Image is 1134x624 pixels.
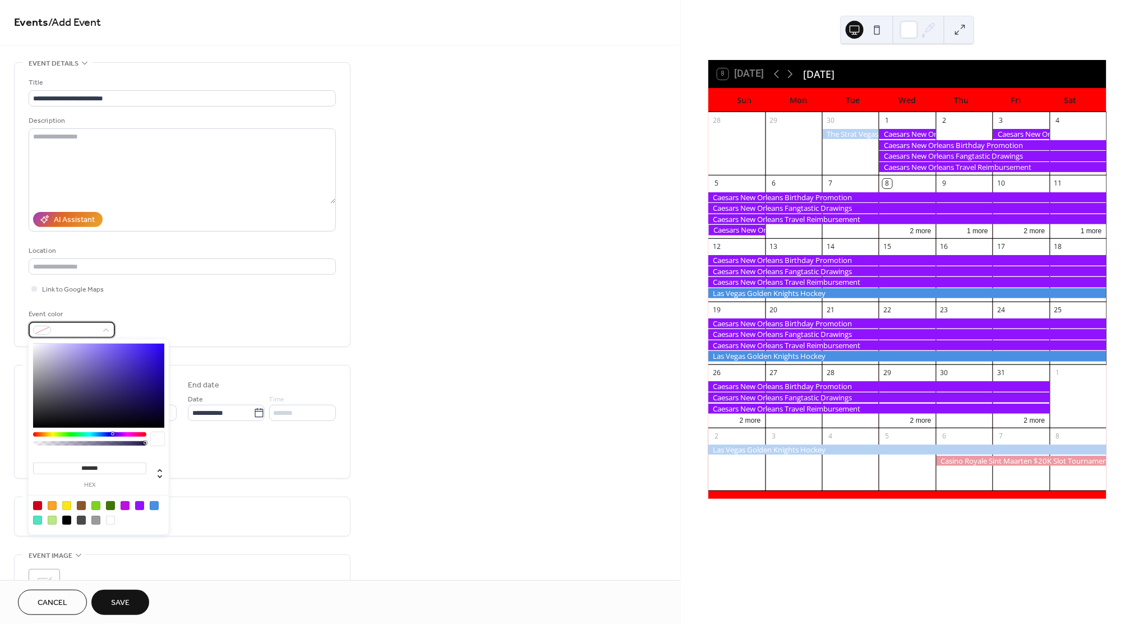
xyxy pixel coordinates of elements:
span: Date [188,394,203,406]
div: 31 [997,368,1006,378]
div: Tue [826,89,881,112]
div: Caesars New Orleans Mystery Reward Credit Multiplier [879,129,935,139]
div: #417505 [106,501,115,510]
div: #9013FE [135,501,144,510]
div: ; [29,569,60,600]
div: Caesars New Orleans Travel Reimbursement [708,340,1107,350]
div: Sun [717,89,772,112]
div: Caesars New Orleans Travel Reimbursement [708,277,1107,287]
div: #8B572A [77,501,86,510]
div: 30 [939,368,949,378]
div: Caesars New Orleans Travel Reimbursement [879,162,1107,172]
div: Description [29,115,334,127]
div: 23 [939,305,949,315]
div: Caesars New Orleans Travel Reimbursement [708,214,1107,224]
div: Mon [772,89,826,112]
div: 5 [712,179,722,188]
button: 2 more [1020,414,1050,425]
div: 14 [826,242,836,252]
div: #D0021B [33,501,42,510]
div: Wed [881,89,935,112]
div: #9B9B9B [91,516,100,525]
div: #50E3C2 [33,516,42,525]
div: Caesars New Orleans Travel Reimbursement [708,404,1049,414]
span: Time [269,394,285,406]
button: 1 more [963,225,993,235]
div: Casino Royale Sint Maarten $20K Slot Tournament [936,456,1107,466]
div: 10 [997,179,1006,188]
div: #4A90E2 [150,501,159,510]
div: 6 [939,431,949,441]
div: Las Vegas Golden Knights Hockey [708,445,1107,455]
span: Event image [29,550,72,562]
div: 28 [826,368,836,378]
div: 12 [712,242,722,252]
div: 20 [769,305,778,315]
button: 2 more [906,414,936,425]
div: End date [188,380,219,391]
div: #B8E986 [48,516,57,525]
div: 29 [883,368,892,378]
div: Caesars New Orleans Fangtastic Drawings [879,151,1107,161]
button: 2 more [906,225,936,235]
div: Caesars New Orleans New Orleans Saints Suites [708,225,765,235]
div: 7 [997,431,1006,441]
div: #4A4A4A [77,516,86,525]
div: #F5A623 [48,501,57,510]
div: 4 [826,431,836,441]
a: Events [14,12,48,34]
div: 4 [1053,115,1063,125]
div: Caesars New Orleans Birthday Promotion [708,192,1107,202]
span: Cancel [38,598,67,609]
div: Caesars New Orleans Birthday Promotion [708,255,1107,265]
div: 29 [769,115,778,125]
button: AI Assistant [33,212,103,227]
div: #000000 [62,516,71,525]
div: Caesars New Orleans Fangtastic Drawings [708,266,1107,276]
div: 24 [997,305,1006,315]
div: 1 [883,115,892,125]
div: 9 [939,179,949,188]
div: 7 [826,179,836,188]
div: 2 [939,115,949,125]
div: 28 [712,115,722,125]
div: Sat [1043,89,1098,112]
div: 15 [883,242,892,252]
div: AI Assistant [54,215,95,227]
div: 22 [883,305,892,315]
div: 11 [1053,179,1063,188]
button: 2 more [735,414,766,425]
div: Caesars New Orleans Fangtastic Drawings [708,203,1107,213]
div: 3 [769,431,778,441]
div: 21 [826,305,836,315]
div: The Strat Vegas Blackjack Weekly Tournament [822,129,879,139]
div: 1 [1053,368,1063,378]
div: 25 [1053,305,1063,315]
div: 27 [769,368,778,378]
div: [DATE] [803,67,835,81]
div: 16 [939,242,949,252]
div: Location [29,245,334,257]
div: 2 [712,431,722,441]
div: Event color [29,308,113,320]
div: 6 [769,179,778,188]
div: 26 [712,368,722,378]
div: Thu [935,89,989,112]
button: Cancel [18,590,87,615]
div: #F8E71C [62,501,71,510]
div: Caesars New Orleans Birthday Promotion [879,140,1107,150]
label: hex [33,482,146,488]
div: 8 [1053,431,1063,441]
div: Caesars New Orleans Fangtastic Drawings [708,392,1049,403]
div: 5 [883,431,892,441]
div: 19 [712,305,722,315]
div: #FFFFFF [106,516,115,525]
div: 18 [1053,242,1063,252]
div: Caesars New Orleans Emperor’s Elite [993,129,1049,139]
button: Save [91,590,149,615]
div: 8 [883,179,892,188]
span: Link to Google Maps [42,284,104,296]
div: 30 [826,115,836,125]
div: Las Vegas Golden Knights Hockey [708,288,1107,298]
div: 3 [997,115,1006,125]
